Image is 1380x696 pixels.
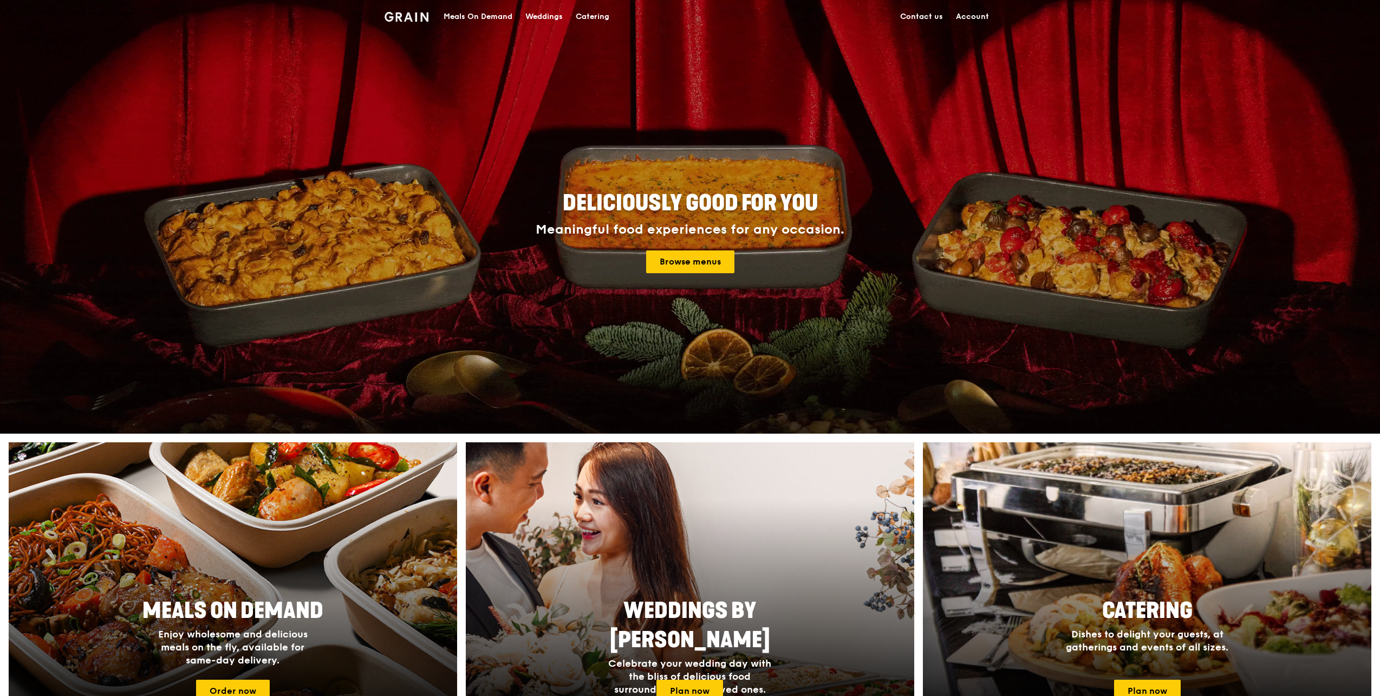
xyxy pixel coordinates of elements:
[444,1,512,33] div: Meals On Demand
[519,1,569,33] a: Weddings
[949,1,995,33] a: Account
[1102,598,1193,624] span: Catering
[495,222,885,237] div: Meaningful food experiences for any occasion.
[158,628,308,666] span: Enjoy wholesome and delicious meals on the fly, available for same-day delivery.
[608,658,771,695] span: Celebrate your wedding day with the bliss of delicious food surrounded by your loved ones.
[142,598,323,624] span: Meals On Demand
[646,250,734,273] a: Browse menus
[894,1,949,33] a: Contact us
[1066,628,1228,653] span: Dishes to delight your guests, at gatherings and events of all sizes.
[610,598,770,653] span: Weddings by [PERSON_NAME]
[563,190,818,216] span: Deliciously good for you
[576,1,609,33] div: Catering
[525,1,563,33] div: Weddings
[385,12,428,22] img: Grain
[569,1,616,33] a: Catering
